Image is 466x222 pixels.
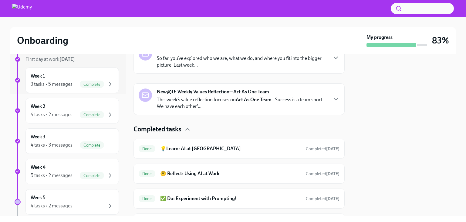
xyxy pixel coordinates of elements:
span: Done [139,172,155,176]
span: Complete [80,173,104,178]
h6: Week 3 [31,134,46,140]
p: So far, you’ve explored who we are, what we do, and where you fit into the bigger picture. Last w... [157,55,327,68]
a: Week 45 tasks • 2 messagesComplete [15,159,119,184]
strong: Act As One Team [236,97,272,102]
span: First day at work [25,56,75,62]
div: 4 tasks • 2 messages [31,111,73,118]
h4: Completed tasks [133,125,181,134]
h3: 83% [432,35,449,46]
a: Week 13 tasks • 5 messagesComplete [15,68,119,93]
h6: 💡Learn: AI at [GEOGRAPHIC_DATA] [160,145,301,152]
img: Udemy [12,4,32,13]
span: Done [139,196,155,201]
a: Week 34 tasks • 3 messagesComplete [15,128,119,154]
span: Completed [306,196,339,201]
span: Completed [306,146,339,151]
strong: New@U: Weekly Values Reflection—Act As One Team [157,88,269,95]
h6: ✅ Do: Experiment with Prompting! [160,195,301,202]
a: Done💡Learn: AI at [GEOGRAPHIC_DATA]Completed[DATE] [139,144,339,154]
div: Completed tasks [133,125,345,134]
h6: Week 1 [31,73,45,79]
strong: My progress [366,34,393,41]
strong: [DATE] [326,196,339,201]
div: 4 tasks • 2 messages [31,203,73,209]
p: This week’s value reflection focuses on —Success is a team sport. We have each other'... [157,96,327,110]
strong: [DATE] [59,56,75,62]
span: Completed [306,171,339,176]
strong: [DATE] [326,171,339,176]
a: Week 24 tasks • 2 messagesComplete [15,98,119,123]
div: 5 tasks • 2 messages [31,172,73,179]
div: 3 tasks • 5 messages [31,81,73,88]
h2: Onboarding [17,34,68,47]
a: Week 54 tasks • 2 messages [15,189,119,215]
strong: [DATE] [326,146,339,151]
span: Complete [80,143,104,147]
span: September 26th, 2025 12:17 [306,171,339,177]
h6: Week 4 [31,164,46,171]
span: September 22nd, 2025 20:39 [306,196,339,202]
span: Done [139,147,155,151]
h6: Week 5 [31,194,46,201]
div: 4 tasks • 3 messages [31,142,73,148]
a: First day at work[DATE] [15,56,119,63]
span: Complete [80,82,104,87]
h6: 🤔 Reflect: Using AI at Work [160,170,301,177]
span: Complete [80,113,104,117]
a: Done✅ Do: Experiment with Prompting!Completed[DATE] [139,194,339,203]
a: Done🤔 Reflect: Using AI at WorkCompleted[DATE] [139,169,339,179]
h6: Week 2 [31,103,45,110]
span: September 27th, 2025 23:10 [306,146,339,152]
